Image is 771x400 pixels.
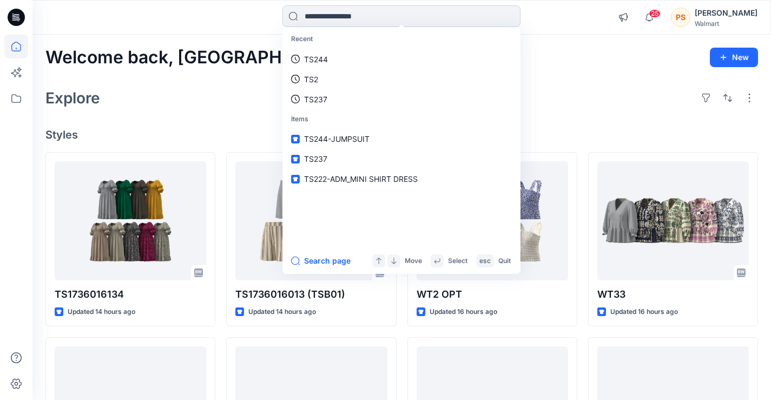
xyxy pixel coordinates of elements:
[304,154,327,163] span: TS237
[291,254,351,267] button: Search page
[235,161,387,280] a: TS1736016013 (TSB01)
[498,255,511,267] p: Quit
[248,306,316,318] p: Updated 14 hours ago
[285,169,518,189] a: TS222-ADM_MINI SHIRT DRESS
[45,48,359,68] h2: Welcome back, [GEOGRAPHIC_DATA]
[235,287,387,302] p: TS1736016013 (TSB01)
[285,69,518,89] a: TS2
[597,287,749,302] p: WT33
[417,287,568,302] p: WT2 OPT
[304,174,418,183] span: TS222-ADM_MINI SHIRT DRESS
[304,134,370,143] span: TS244-JUMPSUIT
[285,109,518,129] p: Items
[671,8,690,27] div: PS
[55,287,206,302] p: TS1736016134
[304,94,327,105] p: TS237
[68,306,135,318] p: Updated 14 hours ago
[304,74,318,85] p: TS2
[285,149,518,169] a: TS237
[710,48,758,67] button: New
[610,306,678,318] p: Updated 16 hours ago
[304,54,328,65] p: TS244
[45,89,100,107] h2: Explore
[285,49,518,69] a: TS244
[649,9,661,18] span: 25
[695,19,757,28] div: Walmart
[45,128,758,141] h4: Styles
[405,255,422,267] p: Move
[430,306,497,318] p: Updated 16 hours ago
[285,89,518,109] a: TS237
[285,129,518,149] a: TS244-JUMPSUIT
[285,29,518,49] p: Recent
[479,255,491,267] p: esc
[597,161,749,280] a: WT33
[695,6,757,19] div: [PERSON_NAME]
[55,161,206,280] a: TS1736016134
[448,255,467,267] p: Select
